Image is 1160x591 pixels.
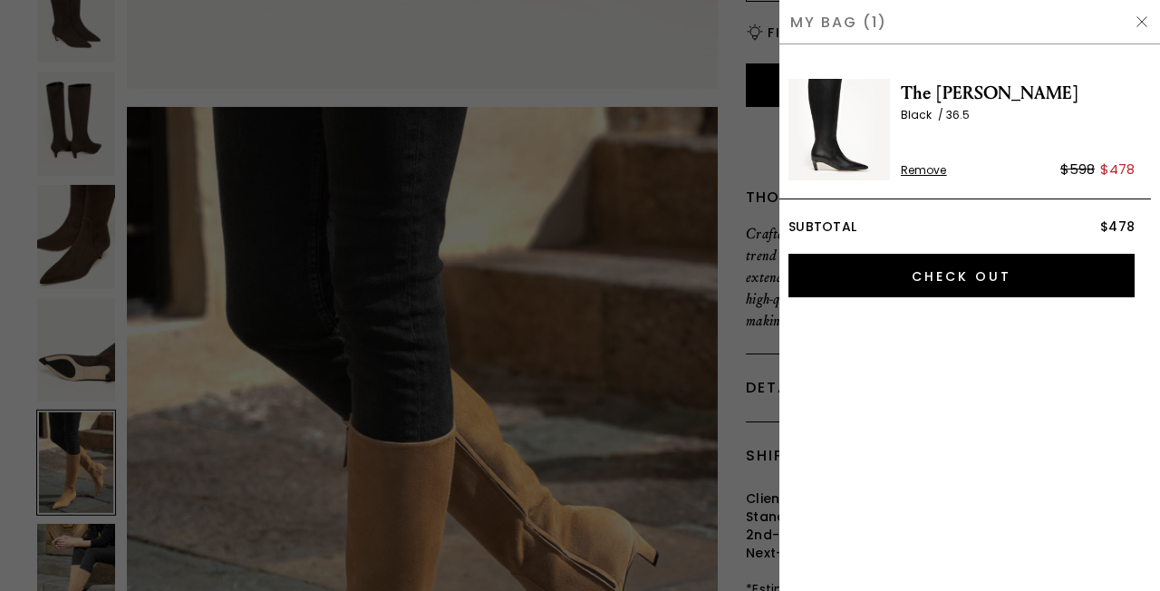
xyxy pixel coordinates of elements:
[901,79,1135,108] span: The [PERSON_NAME]
[901,163,947,178] span: Remove
[901,107,946,122] span: Black
[788,254,1135,297] input: Check Out
[1100,159,1135,180] div: $478
[788,218,856,236] span: Subtotal
[788,79,890,180] img: The Tina
[1100,218,1135,236] span: $478
[1060,159,1095,180] div: $598
[946,107,970,122] span: 36.5
[1135,15,1149,29] img: Hide Drawer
